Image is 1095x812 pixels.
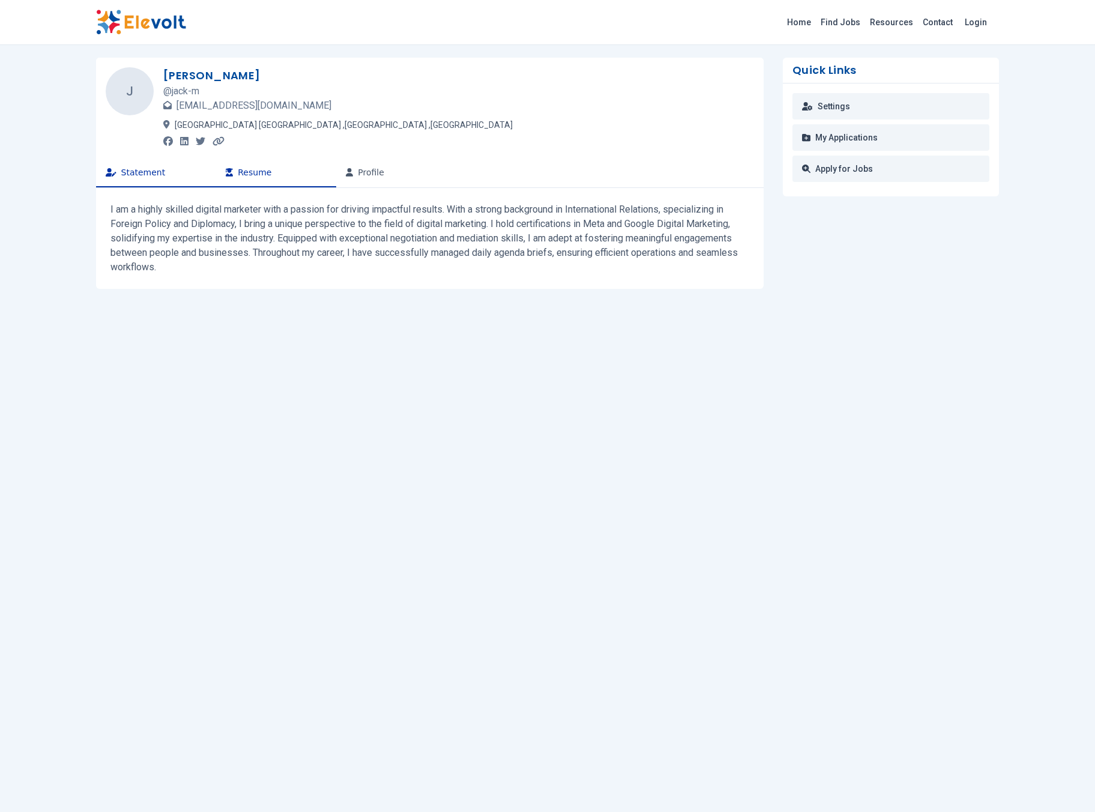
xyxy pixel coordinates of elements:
img: Elevolt [96,10,186,35]
a: Contact [918,13,958,32]
h3: Quick Links [792,65,989,76]
button: Profile [336,159,456,187]
a: Settings [792,93,989,120]
p: I am a highly skilled digital marketer with a passion for driving impactful results. With a stron... [110,202,749,274]
iframe: Chat Widget [1035,754,1095,812]
button: Resume [216,159,336,187]
a: Home [782,13,816,32]
p: @ jack-m [163,84,513,98]
p: J [126,76,133,106]
a: My Applications [792,124,989,151]
a: Login [958,10,994,34]
span: [GEOGRAPHIC_DATA] [GEOGRAPHIC_DATA] ,[GEOGRAPHIC_DATA] ,[GEOGRAPHIC_DATA] [175,120,513,130]
a: Apply for Jobs [792,156,989,182]
h4: [PERSON_NAME] [163,67,513,84]
p: [EMAIL_ADDRESS][DOMAIN_NAME] [163,98,513,113]
a: Find Jobs [816,13,865,32]
button: Statement [96,159,216,187]
a: Resources [865,13,918,32]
